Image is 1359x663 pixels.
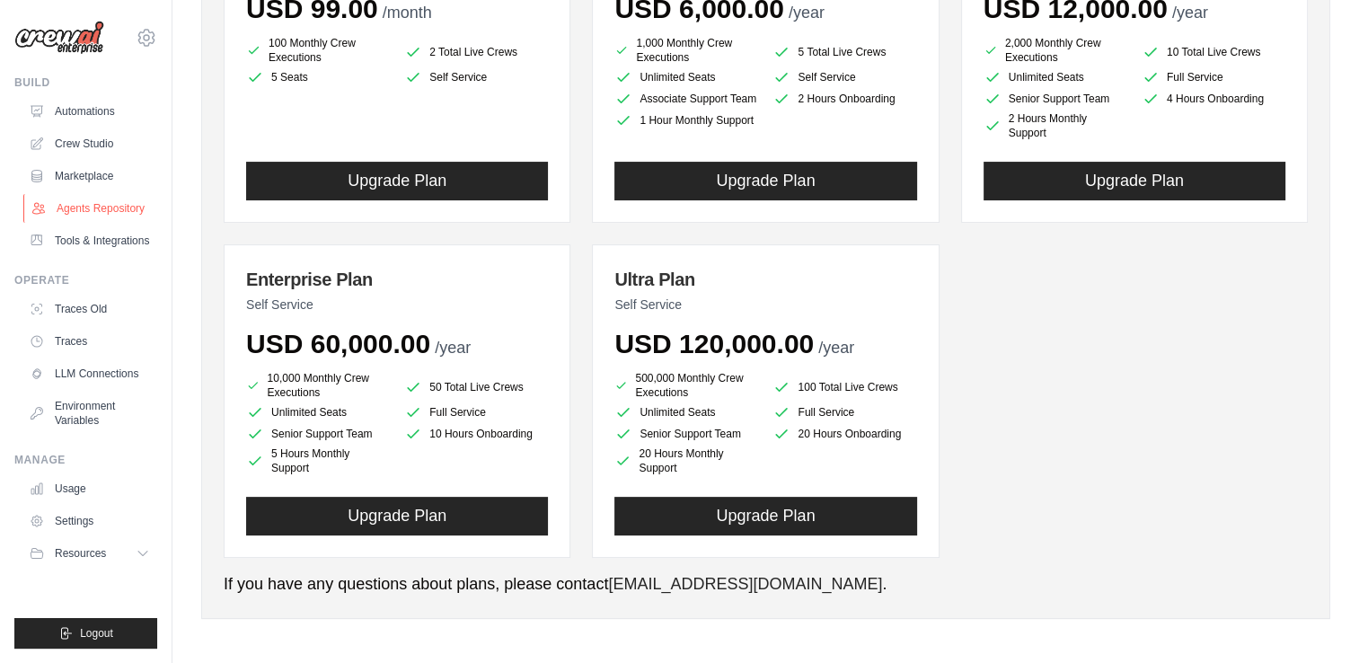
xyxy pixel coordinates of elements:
[22,226,157,255] a: Tools & Integrations
[1142,68,1285,86] li: Full Service
[22,474,157,503] a: Usage
[246,329,430,358] span: USD 60,000.00
[984,36,1127,65] li: 2,000 Monthly Crew Executions
[246,267,548,292] h3: Enterprise Plan
[22,129,157,158] a: Crew Studio
[14,273,157,287] div: Operate
[22,392,157,435] a: Environment Variables
[55,546,106,561] span: Resources
[14,21,104,55] img: Logo
[614,371,758,400] li: 500,000 Monthly Crew Executions
[614,425,758,443] li: Senior Support Team
[772,375,916,400] li: 100 Total Live Crews
[383,4,432,22] span: /month
[1269,577,1359,663] iframe: Chat Widget
[614,296,916,314] p: Self Service
[984,68,1127,86] li: Unlimited Seats
[789,4,825,22] span: /year
[772,90,916,108] li: 2 Hours Onboarding
[614,111,758,129] li: 1 Hour Monthly Support
[772,425,916,443] li: 20 Hours Onboarding
[246,446,390,475] li: 5 Hours Monthly Support
[614,90,758,108] li: Associate Support Team
[404,40,548,65] li: 2 Total Live Crews
[22,359,157,388] a: LLM Connections
[1142,40,1285,65] li: 10 Total Live Crews
[404,375,548,400] li: 50 Total Live Crews
[22,295,157,323] a: Traces Old
[404,68,548,86] li: Self Service
[984,111,1127,140] li: 2 Hours Monthly Support
[80,626,113,641] span: Logout
[772,68,916,86] li: Self Service
[22,507,157,535] a: Settings
[614,403,758,421] li: Unlimited Seats
[984,90,1127,108] li: Senior Support Team
[246,371,390,400] li: 10,000 Monthly Crew Executions
[22,97,157,126] a: Automations
[1172,4,1208,22] span: /year
[14,618,157,649] button: Logout
[22,327,157,356] a: Traces
[246,403,390,421] li: Unlimited Seats
[614,162,916,200] button: Upgrade Plan
[246,425,390,443] li: Senior Support Team
[22,162,157,190] a: Marketplace
[984,162,1285,200] button: Upgrade Plan
[1142,90,1285,108] li: 4 Hours Onboarding
[818,339,854,357] span: /year
[435,339,471,357] span: /year
[614,267,916,292] h3: Ultra Plan
[14,75,157,90] div: Build
[614,329,814,358] span: USD 120,000.00
[246,36,390,65] li: 100 Monthly Crew Executions
[404,425,548,443] li: 10 Hours Onboarding
[614,36,758,65] li: 1,000 Monthly Crew Executions
[614,446,758,475] li: 20 Hours Monthly Support
[246,68,390,86] li: 5 Seats
[772,403,916,421] li: Full Service
[608,575,882,593] a: [EMAIL_ADDRESS][DOMAIN_NAME]
[614,68,758,86] li: Unlimited Seats
[14,453,157,467] div: Manage
[246,162,548,200] button: Upgrade Plan
[614,497,916,535] button: Upgrade Plan
[23,194,159,223] a: Agents Repository
[22,539,157,568] button: Resources
[772,40,916,65] li: 5 Total Live Crews
[246,497,548,535] button: Upgrade Plan
[404,403,548,421] li: Full Service
[246,296,548,314] p: Self Service
[224,572,1308,597] p: If you have any questions about plans, please contact .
